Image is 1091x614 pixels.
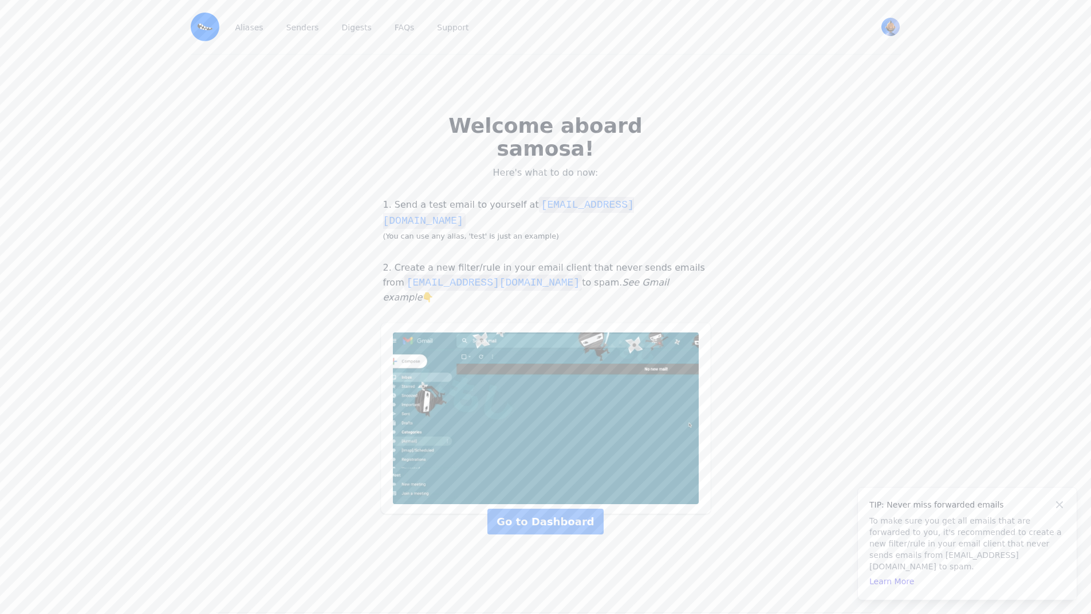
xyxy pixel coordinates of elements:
[418,167,674,179] p: Here's what to do now:
[869,577,914,586] a: Learn More
[869,499,1065,510] h4: TIP: Never miss forwarded emails
[487,509,603,534] a: Go to Dashboard
[381,261,711,304] p: 2. Create a new filter/rule in your email client that never sends emails from to spam. 👇
[880,17,901,37] button: User menu
[191,13,219,41] img: Email Monster
[381,197,711,243] p: 1. Send a test email to yourself at
[383,277,669,303] i: See Gmail example
[418,114,674,160] h2: Welcome aboard samosa!
[383,197,634,229] code: [EMAIL_ADDRESS][DOMAIN_NAME]
[881,18,900,36] img: samosa's Avatar
[383,232,560,240] small: (You can use any alias, 'test' is just an example)
[869,515,1065,572] p: To make sure you get all emails that are forwarded to you, it's recommended to create a new filte...
[393,332,699,504] img: Add noreply@eml.monster to a Never Send to Spam filter in Gmail
[404,275,582,291] code: [EMAIL_ADDRESS][DOMAIN_NAME]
